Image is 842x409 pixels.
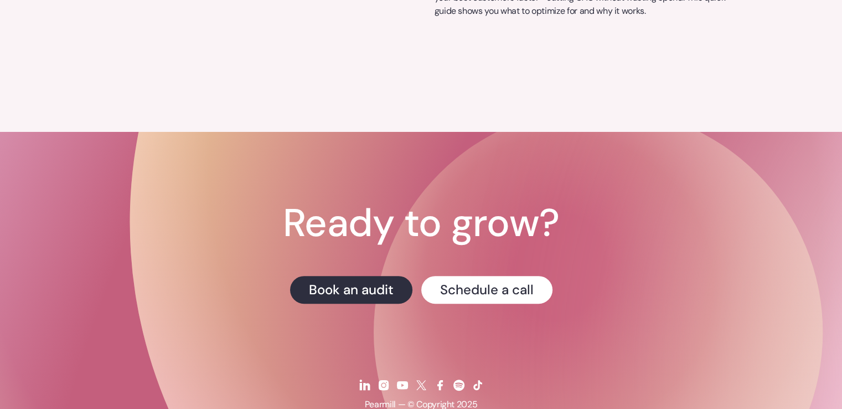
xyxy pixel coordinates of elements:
a: Spotify icon [451,371,467,399]
img: Spotify icon [452,379,466,392]
img: Facebook icon [433,379,447,392]
a: Schedule a call [421,276,552,304]
img: Instagram icon [377,379,390,392]
img: Youtube icon [396,379,409,392]
a: Book an audit [290,276,412,304]
a: Facebook icon [432,371,448,399]
h1: Ready to grow? [283,204,559,243]
a: Instagram icon [375,371,392,399]
a: Tiktok icon [469,371,486,399]
a: Youtube icon [394,371,411,399]
img: Linkedin icon [358,379,371,392]
a: Linkedin icon [357,371,373,399]
img: Tiktok icon [471,379,484,392]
